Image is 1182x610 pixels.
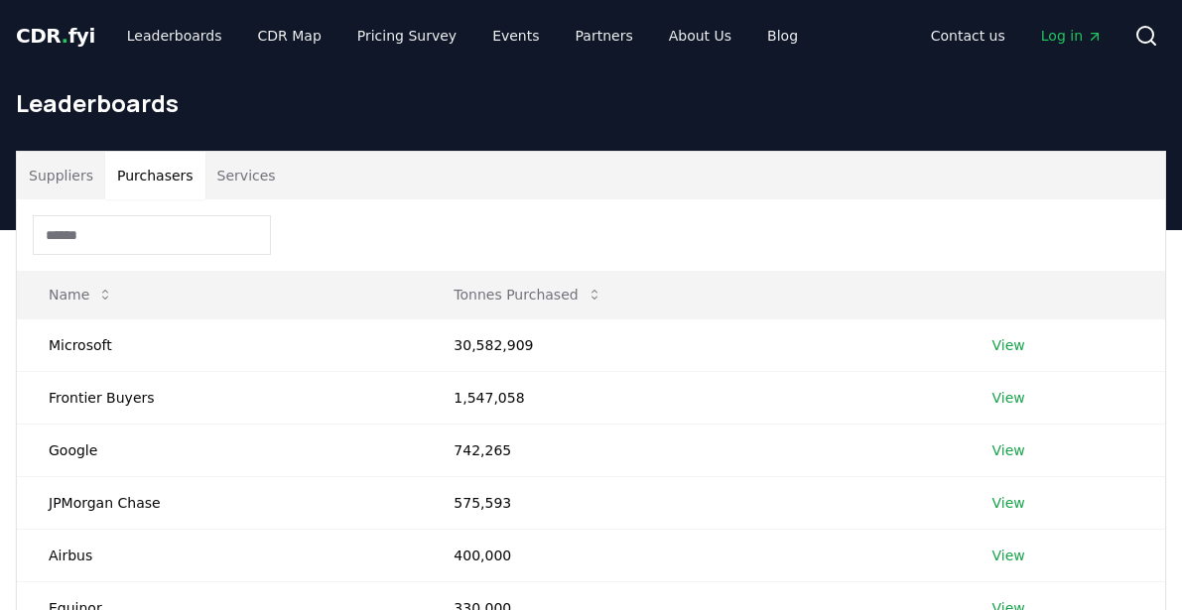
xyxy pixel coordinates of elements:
a: View [992,335,1025,355]
a: Blog [751,18,814,54]
nav: Main [915,18,1118,54]
button: Purchasers [105,152,205,199]
a: View [992,493,1025,513]
button: Services [205,152,288,199]
td: 575,593 [422,476,960,529]
a: About Us [653,18,747,54]
button: Suppliers [17,152,105,199]
td: 30,582,909 [422,318,960,371]
h1: Leaderboards [16,87,1166,119]
td: Microsoft [17,318,422,371]
button: Name [33,275,129,314]
td: Airbus [17,529,422,581]
a: Log in [1025,18,1118,54]
a: CDR Map [242,18,337,54]
td: 742,265 [422,424,960,476]
a: CDR.fyi [16,22,95,50]
a: Contact us [915,18,1021,54]
td: JPMorgan Chase [17,476,422,529]
td: 1,547,058 [422,371,960,424]
span: CDR fyi [16,24,95,48]
a: Pricing Survey [341,18,472,54]
a: Leaderboards [111,18,238,54]
span: . [62,24,68,48]
a: Events [476,18,555,54]
a: View [992,440,1025,460]
a: Partners [560,18,649,54]
td: Google [17,424,422,476]
nav: Main [111,18,814,54]
button: Tonnes Purchased [438,275,617,314]
a: View [992,546,1025,565]
span: Log in [1041,26,1103,46]
a: View [992,388,1025,408]
td: Frontier Buyers [17,371,422,424]
td: 400,000 [422,529,960,581]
